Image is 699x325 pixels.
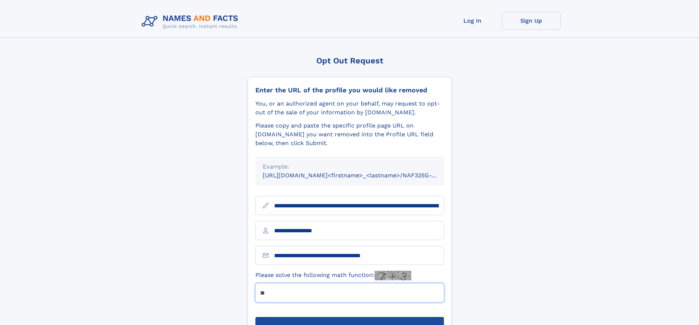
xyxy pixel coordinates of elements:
[139,12,244,32] img: Logo Names and Facts
[248,56,452,65] div: Opt Out Request
[263,162,437,171] div: Example:
[255,121,444,148] div: Please copy and paste the specific profile page URL on [DOMAIN_NAME] you want removed into the Pr...
[263,172,458,179] small: [URL][DOMAIN_NAME]<firstname>_<lastname>/NAF325G-xxxxxxxx
[255,99,444,117] div: You, or an authorized agent on your behalf, may request to opt-out of the sale of your informatio...
[443,12,502,30] a: Log In
[255,86,444,94] div: Enter the URL of the profile you would like removed
[255,271,411,280] label: Please solve the following math function:
[502,12,561,30] a: Sign Up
